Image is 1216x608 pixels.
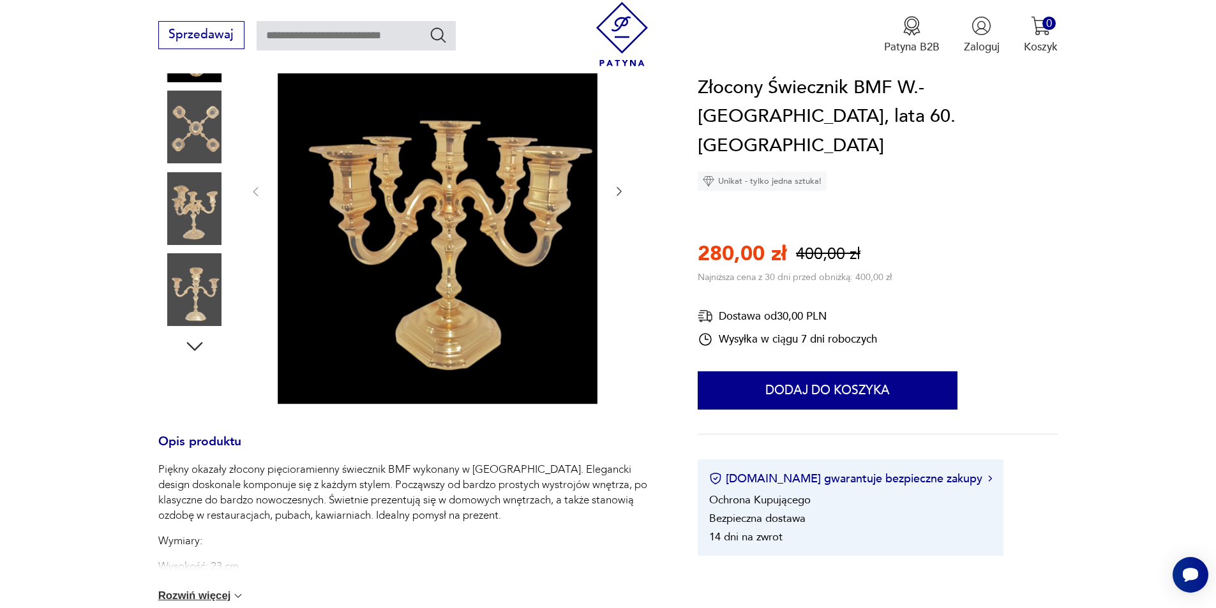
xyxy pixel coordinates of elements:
[884,16,940,54] button: Patyna B2B
[972,16,991,36] img: Ikonka użytkownika
[703,176,714,188] img: Ikona diamentu
[158,589,245,602] button: Rozwiń więcej
[158,31,244,41] a: Sprzedawaj
[158,21,244,49] button: Sprzedawaj
[884,40,940,54] p: Patyna B2B
[884,16,940,54] a: Ikona medaluPatyna B2B
[709,473,722,486] img: Ikona certyfikatu
[698,73,1058,161] h1: Złocony Świecznik BMF W.-[GEOGRAPHIC_DATA], lata 60. [GEOGRAPHIC_DATA]
[796,243,860,265] p: 400,00 zł
[964,40,1000,54] p: Zaloguj
[902,16,922,36] img: Ikona medalu
[158,172,231,245] img: Zdjęcie produktu Złocony Świecznik BMF W.-Germany, lata 60. Hollywood Regency
[709,530,783,544] li: 14 dni na zwrot
[590,2,654,66] img: Patyna - sklep z meblami i dekoracjami vintage
[1031,16,1051,36] img: Ikona koszyka
[698,372,957,410] button: Dodaj do koszyka
[1173,557,1208,593] iframe: Smartsupp widget button
[709,493,811,507] li: Ochrona Kupującego
[1042,17,1056,30] div: 0
[158,253,231,326] img: Zdjęcie produktu Złocony Świecznik BMF W.-Germany, lata 60. Hollywood Regency
[698,241,786,269] p: 280,00 zł
[158,559,661,574] p: Wysokość: 23 cm
[1024,16,1058,54] button: 0Koszyk
[698,308,713,324] img: Ikona dostawy
[709,511,806,526] li: Bezpieczna dostawa
[964,16,1000,54] button: Zaloguj
[158,91,231,163] img: Zdjęcie produktu Złocony Świecznik BMF W.-Germany, lata 60. Hollywood Regency
[1024,40,1058,54] p: Koszyk
[698,272,892,284] p: Najniższa cena z 30 dni przed obniżką: 400,00 zł
[158,462,661,523] p: Piękny okazały złocony pięcioramienny świecznik BMF wykonany w [GEOGRAPHIC_DATA]. Elegancki desig...
[988,476,992,482] img: Ikona strzałki w prawo
[429,26,447,44] button: Szukaj
[158,437,661,463] h3: Opis produktu
[698,172,827,191] div: Unikat - tylko jedna sztuka!
[698,332,877,347] div: Wysyłka w ciągu 7 dni roboczych
[158,533,661,549] p: Wymiary:
[698,308,877,324] div: Dostawa od 30,00 PLN
[709,471,992,487] button: [DOMAIN_NAME] gwarantuje bezpieczne zakupy
[232,589,244,602] img: chevron down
